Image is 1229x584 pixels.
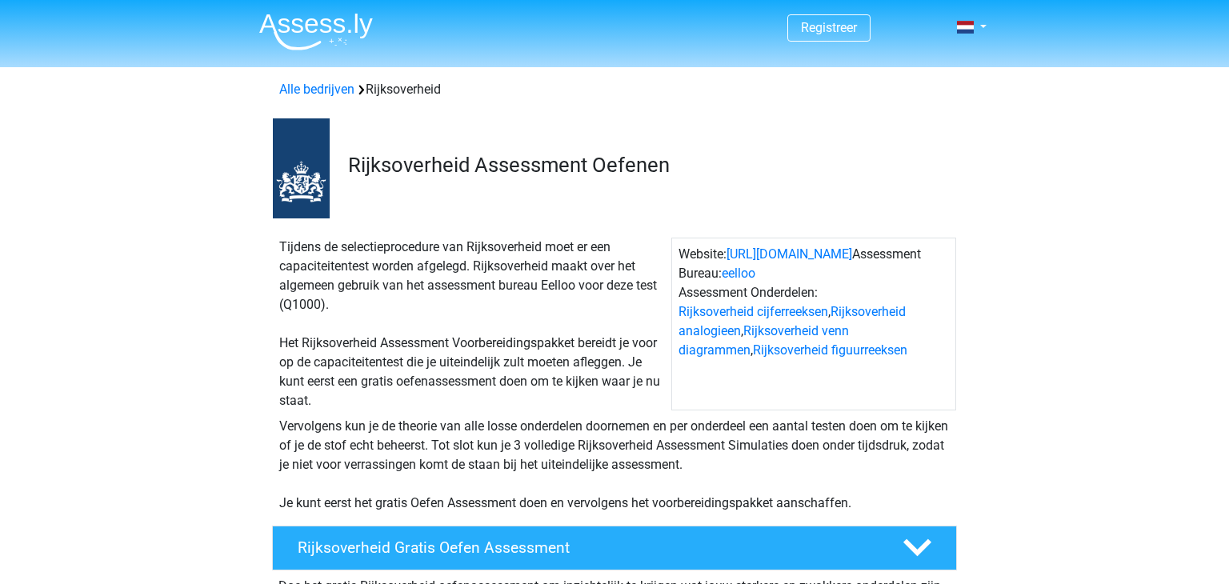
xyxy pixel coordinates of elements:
[679,304,828,319] a: Rijksoverheid cijferreeksen
[298,538,877,557] h4: Rijksoverheid Gratis Oefen Assessment
[753,342,907,358] a: Rijksoverheid figuurreeksen
[273,417,956,513] div: Vervolgens kun je de theorie van alle losse onderdelen doornemen en per onderdeel een aantal test...
[273,238,671,410] div: Tijdens de selectieprocedure van Rijksoverheid moet er een capaciteitentest worden afgelegd. Rijk...
[279,82,354,97] a: Alle bedrijven
[273,80,956,99] div: Rijksoverheid
[348,153,944,178] h3: Rijksoverheid Assessment Oefenen
[266,526,963,570] a: Rijksoverheid Gratis Oefen Assessment
[801,20,857,35] a: Registreer
[679,304,906,338] a: Rijksoverheid analogieen
[259,13,373,50] img: Assessly
[679,323,849,358] a: Rijksoverheid venn diagrammen
[727,246,852,262] a: [URL][DOMAIN_NAME]
[722,266,755,281] a: eelloo
[671,238,956,410] div: Website: Assessment Bureau: Assessment Onderdelen: , , ,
